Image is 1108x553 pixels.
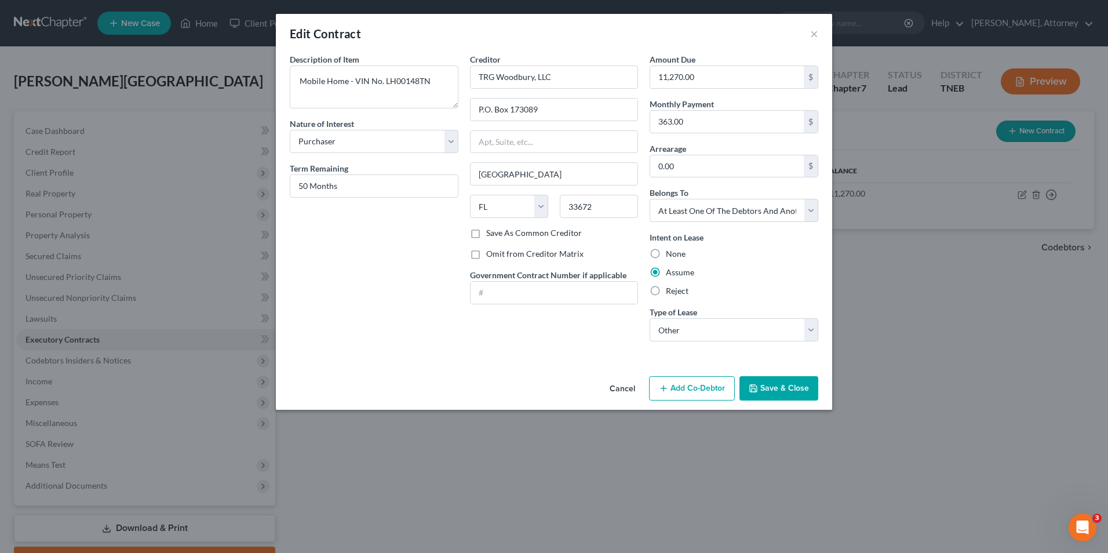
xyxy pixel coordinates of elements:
input: Enter city... [471,163,638,185]
span: Creditor [470,54,501,64]
input: Enter address... [471,99,638,121]
label: Term Remaining [290,162,348,174]
input: Apt, Suite, etc... [471,131,638,153]
label: None [666,248,686,260]
div: Edit Contract [290,26,361,42]
label: Monthly Payment [650,98,714,110]
button: × [810,27,818,41]
span: Description of Item [290,54,359,64]
input: 0.00 [650,155,804,177]
label: Nature of Interest [290,118,354,130]
label: Arrearage [650,143,686,155]
label: Save As Common Creditor [486,227,582,239]
div: $ [804,155,818,177]
input: 0.00 [650,111,804,133]
label: Omit from Creditor Matrix [486,248,584,260]
input: Enter zip.. [560,195,638,218]
div: $ [804,111,818,133]
label: Reject [666,285,688,297]
label: Amount Due [650,53,695,66]
span: 3 [1092,514,1102,523]
label: Government Contract Number if applicable [470,269,626,281]
button: Add Co-Debtor [649,376,735,401]
span: Belongs To [650,188,688,198]
iframe: Intercom live chat [1069,514,1096,541]
span: Type of Lease [650,307,697,317]
button: Save & Close [739,376,818,401]
div: $ [804,66,818,88]
input: Search creditor by name... [470,66,639,89]
label: Assume [666,267,694,278]
button: Cancel [600,377,644,401]
label: Intent on Lease [650,231,704,243]
input: -- [290,175,458,197]
input: 0.00 [650,66,804,88]
input: # [471,282,638,304]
